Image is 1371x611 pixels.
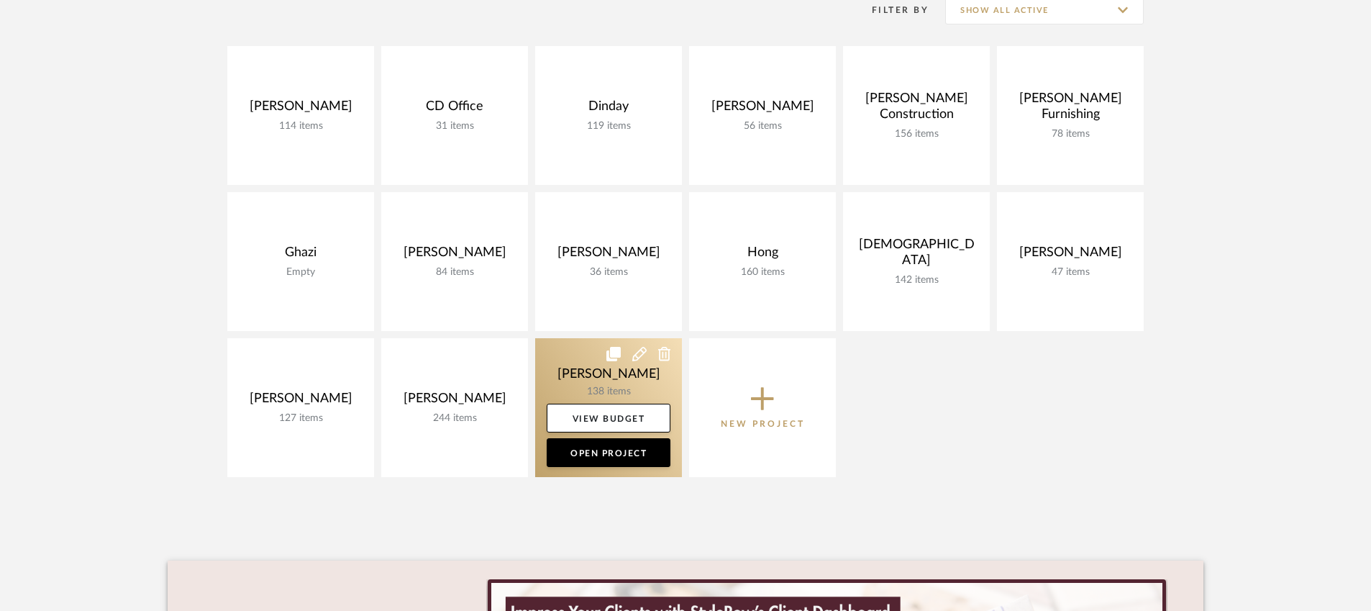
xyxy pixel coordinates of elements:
[239,99,363,120] div: [PERSON_NAME]
[547,120,670,132] div: 119 items
[701,99,824,120] div: [PERSON_NAME]
[547,99,670,120] div: Dinday
[393,412,516,425] div: 244 items
[701,266,824,279] div: 160 items
[393,120,516,132] div: 31 items
[239,391,363,412] div: [PERSON_NAME]
[855,237,978,274] div: [DEMOGRAPHIC_DATA]
[547,438,670,467] a: Open Project
[1008,128,1132,140] div: 78 items
[547,266,670,279] div: 36 items
[855,91,978,128] div: [PERSON_NAME] Construction
[393,245,516,266] div: [PERSON_NAME]
[853,3,929,17] div: Filter By
[1008,91,1132,128] div: [PERSON_NAME] Furnishing
[689,338,836,477] button: New Project
[721,417,805,431] p: New Project
[855,128,978,140] div: 156 items
[393,99,516,120] div: CD Office
[855,274,978,286] div: 142 items
[239,120,363,132] div: 114 items
[547,245,670,266] div: [PERSON_NAME]
[547,404,670,433] a: View Budget
[1008,245,1132,266] div: [PERSON_NAME]
[239,266,363,279] div: Empty
[239,245,363,266] div: Ghazi
[1008,266,1132,279] div: 47 items
[701,120,824,132] div: 56 items
[393,266,516,279] div: 84 items
[701,245,824,266] div: Hong
[393,391,516,412] div: [PERSON_NAME]
[239,412,363,425] div: 127 items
